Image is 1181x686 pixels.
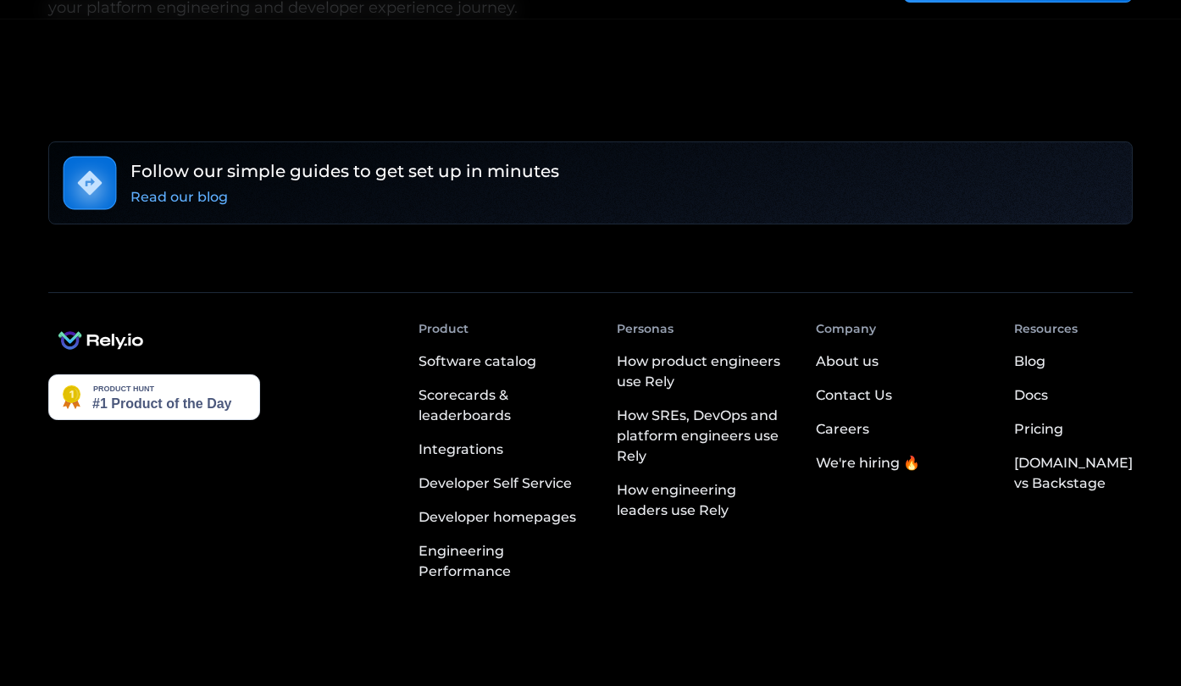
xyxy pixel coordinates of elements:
a: How product engineers use Rely [617,345,788,399]
div: Contact Us [816,385,892,406]
div: Resources [1014,320,1078,338]
div: Software catalog [419,351,536,372]
a: About us [816,345,879,379]
div: We're hiring 🔥 [816,453,920,473]
div: How SREs, DevOps and platform engineers use Rely [617,406,788,467]
div: How engineering leaders use Rely [617,480,788,521]
a: Follow our simple guides to get set up in minutesRead our blog [48,141,1133,224]
div: Engineering Performance [419,541,590,582]
a: [DOMAIN_NAME] vs Backstage [1014,446,1133,501]
a: Developer homepages [419,501,590,534]
a: Contact Us [816,379,892,412]
div: Pricing [1014,419,1063,440]
div: [DOMAIN_NAME] vs Backstage [1014,453,1133,494]
a: Docs [1014,379,1048,412]
a: Careers [816,412,869,446]
div: Docs [1014,385,1048,406]
a: Scorecards & leaderboards [419,379,590,433]
a: Integrations [419,433,590,467]
div: Read our blog [130,187,228,207]
a: Developer Self Service [419,467,590,501]
div: Careers [816,419,869,440]
div: Integrations [419,440,503,460]
div: Developer Self Service [419,473,572,494]
a: Blog [1014,345,1045,379]
div: Blog [1014,351,1045,372]
div: About us [816,351,879,372]
div: Product [419,320,469,338]
h6: Follow our simple guides to get set up in minutes [130,158,559,184]
div: Developer homepages [419,507,576,528]
div: Personas [617,320,674,338]
div: Scorecards & leaderboards [419,385,590,426]
a: Engineering Performance [419,534,590,589]
a: Software catalog [419,345,590,379]
a: Pricing [1014,412,1063,446]
a: How engineering leaders use Rely [617,473,788,528]
a: How SREs, DevOps and platform engineers use Rely [617,399,788,473]
a: We're hiring 🔥 [816,446,920,480]
img: Rely.io - The developer portal with an AI assistant you can speak with | Product Hunt [48,374,260,420]
div: Company [816,320,876,338]
div: How product engineers use Rely [617,351,788,392]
